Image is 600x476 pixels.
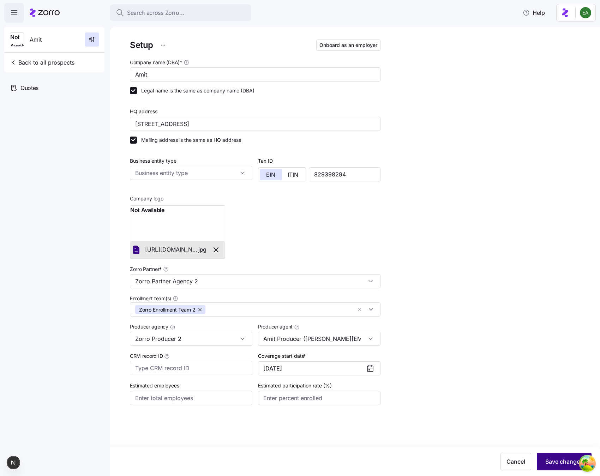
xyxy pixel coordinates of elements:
[130,295,171,302] span: Enrollment team(s)
[537,453,592,470] button: Save changes
[127,8,184,17] span: Search across Zorro...
[20,84,38,92] span: Quotes
[258,352,307,360] label: Coverage start date
[137,137,241,144] label: Mailing address is the same as HQ address
[319,42,377,49] span: Onboard as an employer
[110,4,251,21] button: Search across Zorro...
[130,157,176,165] label: Business entity type
[130,108,157,115] label: HQ address
[545,457,583,466] span: Save changes
[130,166,252,180] input: Business entity type
[130,117,380,131] input: Type the HQ address
[258,157,273,165] label: Tax ID
[517,6,551,20] button: Help
[4,78,104,98] a: Quotes
[130,195,163,202] span: Company logo
[258,361,380,375] button: [DATE]
[130,332,252,346] input: Select a producer agency
[506,457,525,466] span: Cancel
[309,167,380,181] input: Type EIN number
[139,305,196,314] span: Zorro Enrollment Team 2
[130,40,153,50] h1: Setup
[258,391,380,405] input: Enter percent enrolled
[137,87,254,94] label: Legal name is the same as company name (DBA)
[500,453,531,470] button: Cancel
[580,7,591,18] img: 825f81ac18705407de6586dd0afd9873
[30,35,42,44] span: Amit
[288,172,298,177] span: ITIN
[130,361,252,375] input: Type CRM record ID
[580,456,594,470] button: Open Tanstack query devtools
[130,391,252,405] input: Enter total employees
[258,382,332,390] label: Estimated participation rate (%)
[10,58,74,67] span: Back to all prospects
[145,245,198,254] span: [URL][DOMAIN_NAME].
[7,55,77,70] button: Back to all prospects
[130,67,380,82] input: Type company name
[523,8,545,17] span: Help
[130,266,162,273] span: Zorro Partner *
[258,332,380,346] input: Select a producer agent
[266,172,275,177] span: EIN
[130,323,168,330] span: Producer agency
[130,206,164,215] span: Not Available
[10,33,34,50] span: Not Available
[130,59,182,66] span: Company name (DBA) *
[130,274,380,288] input: Select a partner
[130,382,179,390] label: Estimated employees
[258,323,293,330] span: Producer agent
[316,40,380,51] button: Onboard as an employer
[130,353,163,360] span: CRM record ID
[198,245,206,254] span: jpg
